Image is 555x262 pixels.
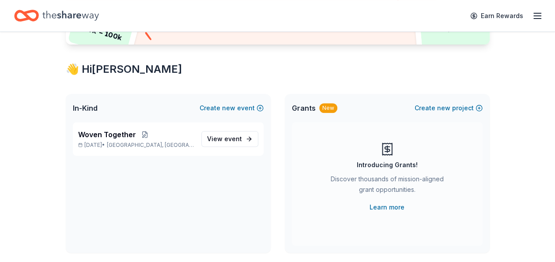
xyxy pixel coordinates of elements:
a: Home [14,5,99,26]
span: event [224,135,242,142]
button: Createnewproject [415,103,483,113]
span: View [207,134,242,144]
span: new [222,103,235,113]
span: new [437,103,450,113]
a: View event [201,131,258,147]
div: 👋 Hi [PERSON_NAME] [66,62,490,76]
span: [GEOGRAPHIC_DATA], [GEOGRAPHIC_DATA] [107,142,194,149]
a: Earn Rewards [465,8,529,24]
span: In-Kind [73,103,98,113]
span: Grants [292,103,316,113]
span: Woven Together [78,129,136,140]
div: Introducing Grants! [357,160,418,170]
div: Discover thousands of mission-aligned grant opportunities. [327,174,447,198]
button: Createnewevent [200,103,264,113]
a: Learn more [370,202,404,213]
p: [DATE] • [78,142,194,149]
div: New [319,103,337,113]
